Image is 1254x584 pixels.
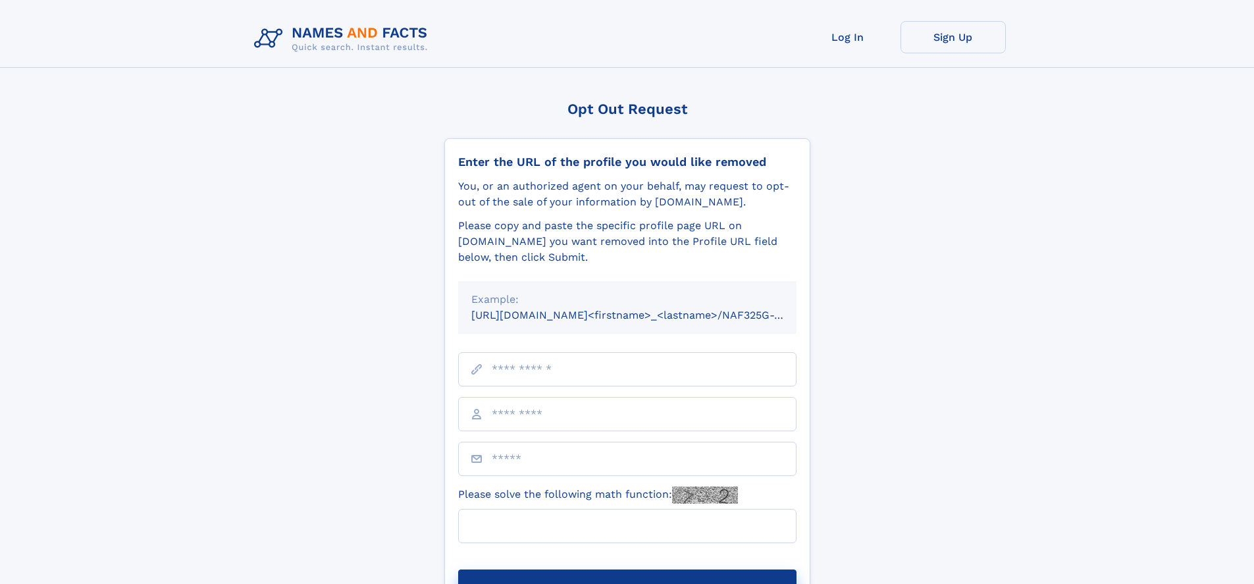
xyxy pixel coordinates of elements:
[458,218,797,265] div: Please copy and paste the specific profile page URL on [DOMAIN_NAME] you want removed into the Pr...
[444,101,810,117] div: Opt Out Request
[458,487,738,504] label: Please solve the following math function:
[458,178,797,210] div: You, or an authorized agent on your behalf, may request to opt-out of the sale of your informatio...
[471,292,783,307] div: Example:
[471,309,822,321] small: [URL][DOMAIN_NAME]<firstname>_<lastname>/NAF325G-xxxxxxxx
[795,21,901,53] a: Log In
[458,155,797,169] div: Enter the URL of the profile you would like removed
[249,21,438,57] img: Logo Names and Facts
[901,21,1006,53] a: Sign Up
